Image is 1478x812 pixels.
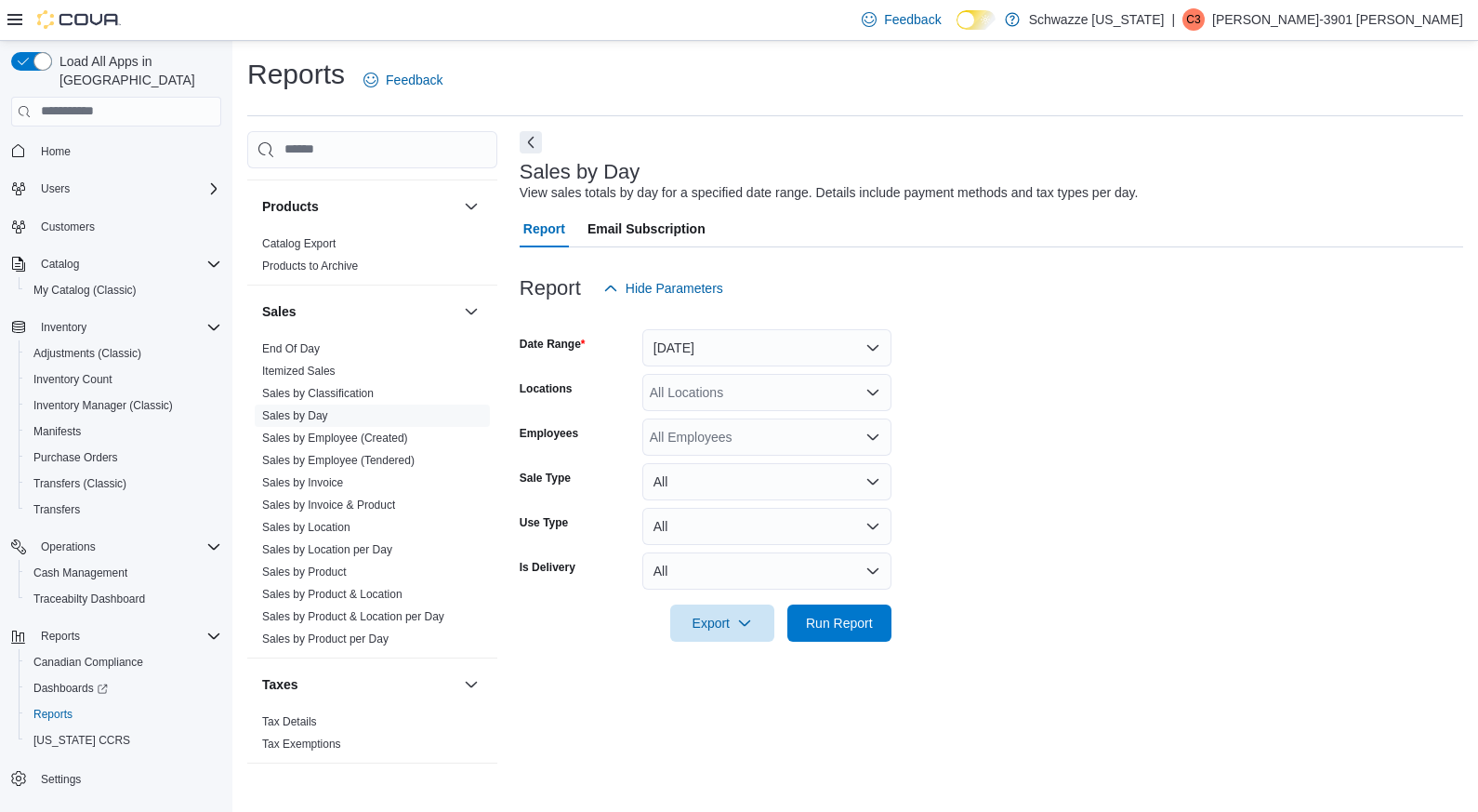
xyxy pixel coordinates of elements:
[26,473,221,495] span: Transfers (Classic)
[262,738,341,751] a: Tax Exemptions
[1029,8,1165,31] p: Schwazze [US_STATE]
[262,610,444,623] a: Sales by Product & Location per Day
[247,56,345,93] h1: Reports
[865,430,880,445] button: Open list of options
[26,677,221,699] span: Dashboards
[262,342,320,355] a: End Of Day
[262,499,395,512] a: Sales by Invoice & Product
[41,629,80,644] span: Reports
[33,655,143,670] span: Canadian Compliance
[854,1,948,38] a: Feedback
[33,450,118,465] span: Purchase Orders
[52,52,221,89] span: Load All Apps in [GEOGRAPHIC_DATA]
[26,588,221,610] span: Traceabilty Dashboard
[26,420,221,443] span: Manifests
[262,714,317,729] span: Tax Details
[26,446,221,469] span: Purchase Orders
[262,675,298,694] h3: Taxes
[26,279,221,301] span: My Catalog (Classic)
[1182,8,1205,31] div: Cagney-3901 Martine
[33,536,221,558] span: Operations
[26,368,221,391] span: Inventory Count
[596,270,731,307] button: Hide Parameters
[262,341,320,356] span: End Of Day
[262,543,392,556] a: Sales by Location per Day
[460,673,482,696] button: Taxes
[26,651,151,673] a: Canadian Compliance
[262,431,408,446] span: Sales by Employee (Created)
[33,733,130,748] span: [US_STATE] CCRS
[262,259,358,273] span: Products to Archive
[262,587,402,602] span: Sales by Product & Location
[642,508,891,545] button: All
[4,534,229,560] button: Operations
[520,515,568,530] label: Use Type
[4,765,229,792] button: Settings
[26,562,135,584] a: Cash Management
[262,715,317,728] a: Tax Details
[520,337,586,352] label: Date Range
[262,409,328,422] a: Sales by Day
[262,520,350,535] span: Sales by Location
[262,408,328,423] span: Sales by Day
[523,210,565,247] span: Report
[33,372,112,387] span: Inventory Count
[33,346,141,361] span: Adjustments (Classic)
[37,10,121,29] img: Cova
[520,381,573,396] label: Locations
[26,342,221,365] span: Adjustments (Classic)
[33,476,126,491] span: Transfers (Classic)
[41,320,86,335] span: Inventory
[262,302,297,321] h3: Sales
[41,181,70,196] span: Users
[806,614,873,632] span: Run Report
[19,277,229,303] button: My Catalog (Classic)
[41,144,71,159] span: Home
[520,277,581,300] h3: Report
[957,10,996,30] input: Dark Mode
[26,394,180,417] a: Inventory Manager (Classic)
[642,329,891,366] button: [DATE]
[520,426,578,441] label: Employees
[26,703,221,725] span: Reports
[26,394,221,417] span: Inventory Manager (Classic)
[26,729,138,752] a: [US_STATE] CCRS
[642,463,891,500] button: All
[681,605,763,642] span: Export
[4,623,229,649] button: Reports
[33,215,221,238] span: Customers
[33,625,221,647] span: Reports
[26,368,120,391] a: Inventory Count
[262,609,444,624] span: Sales by Product & Location per Day
[884,10,941,29] span: Feedback
[33,216,102,238] a: Customers
[33,398,173,413] span: Inventory Manager (Classic)
[642,552,891,590] button: All
[26,499,87,521] a: Transfers
[33,140,78,163] a: Home
[19,727,229,753] button: [US_STATE] CCRS
[262,236,336,251] span: Catalog Export
[4,314,229,340] button: Inventory
[262,565,347,579] span: Sales by Product
[19,471,229,497] button: Transfers (Classic)
[26,420,88,443] a: Manifests
[262,454,415,467] a: Sales by Employee (Tendered)
[41,539,96,554] span: Operations
[957,30,957,31] span: Dark Mode
[4,138,229,165] button: Home
[865,385,880,400] button: Open list of options
[26,562,221,584] span: Cash Management
[26,473,134,495] a: Transfers (Classic)
[33,140,221,163] span: Home
[33,178,221,200] span: Users
[460,300,482,323] button: Sales
[247,711,497,763] div: Taxes
[262,476,343,489] a: Sales by Invoice
[4,176,229,202] button: Users
[33,283,137,298] span: My Catalog (Classic)
[41,257,79,272] span: Catalog
[262,475,343,490] span: Sales by Invoice
[41,220,95,234] span: Customers
[262,588,402,601] a: Sales by Product & Location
